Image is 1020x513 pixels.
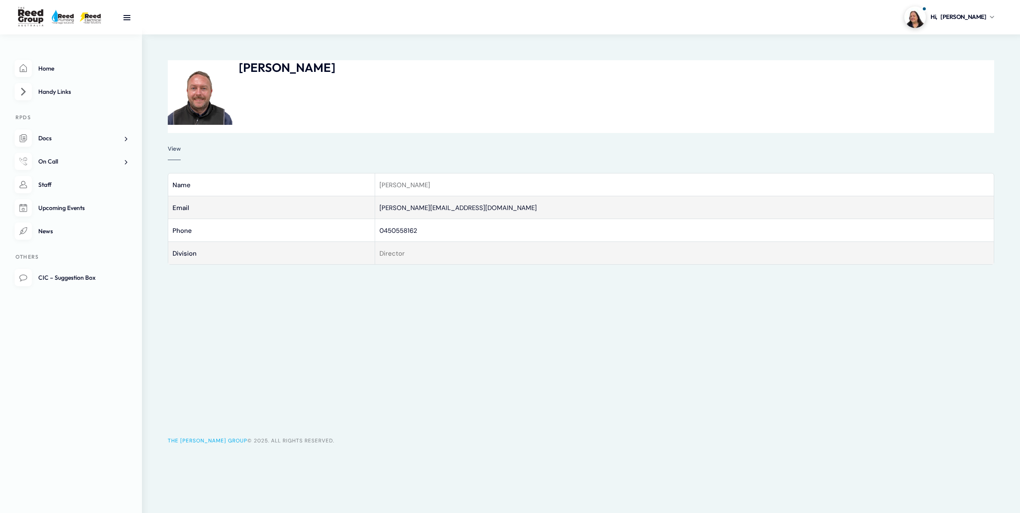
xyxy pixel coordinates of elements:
[168,146,181,160] a: View
[931,12,937,22] span: Hi,
[379,180,989,190] p: [PERSON_NAME]
[379,248,989,259] p: Director
[168,437,247,444] a: The [PERSON_NAME] Group
[904,6,994,28] a: Profile picture of Carmen MontaltoHi,[PERSON_NAME]
[168,60,232,125] img: Profile picture of Jon Reed
[904,6,926,28] img: Profile picture of Carmen Montalto
[168,241,375,264] td: Division
[168,173,375,196] td: Name
[379,226,417,235] a: 0450558162
[168,146,994,160] div: Member secondary navigation
[168,196,375,219] td: Email
[239,60,336,75] h2: [PERSON_NAME]
[379,204,537,212] a: [PERSON_NAME][EMAIL_ADDRESS][DOMAIN_NAME]
[168,219,375,241] td: Phone
[168,436,994,446] div: © 2025. All Rights Reserved.
[940,12,986,22] span: [PERSON_NAME]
